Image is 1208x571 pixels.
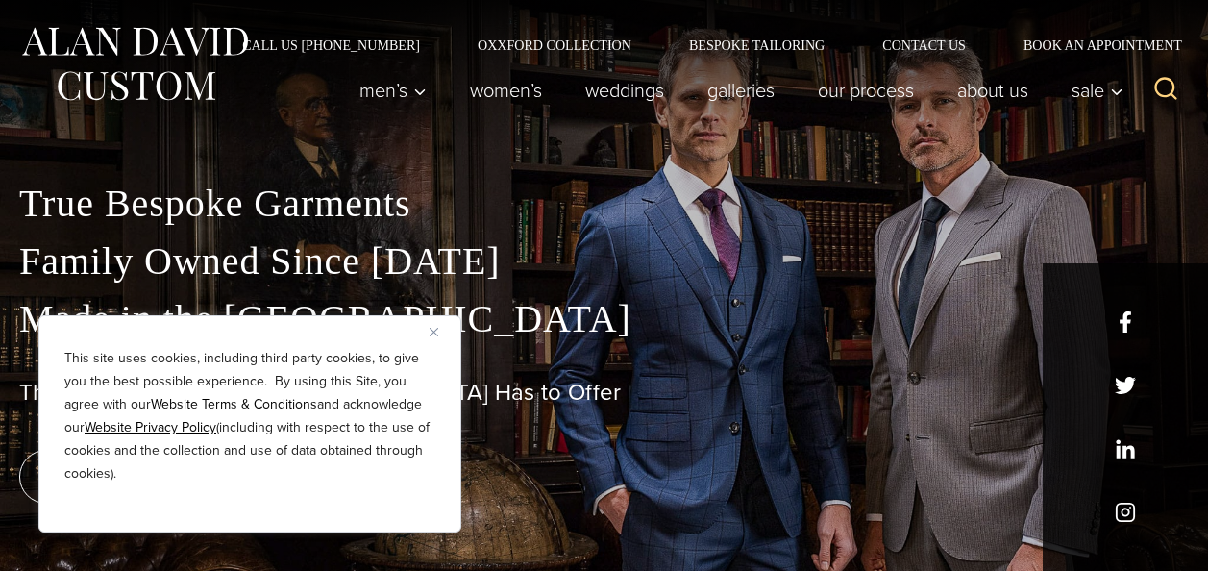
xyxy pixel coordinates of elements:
[853,38,995,52] a: Contact Us
[449,71,564,110] a: Women’s
[1143,67,1189,113] button: View Search Form
[338,71,1134,110] nav: Primary Navigation
[359,81,427,100] span: Men’s
[19,175,1189,348] p: True Bespoke Garments Family Owned Since [DATE] Made in the [GEOGRAPHIC_DATA]
[686,71,797,110] a: Galleries
[85,417,216,437] a: Website Privacy Policy
[936,71,1050,110] a: About Us
[564,71,686,110] a: weddings
[449,38,660,52] a: Oxxford Collection
[660,38,853,52] a: Bespoke Tailoring
[995,38,1189,52] a: Book an Appointment
[19,450,288,504] a: book an appointment
[64,347,435,485] p: This site uses cookies, including third party cookies, to give you the best possible experience. ...
[213,38,449,52] a: Call Us [PHONE_NUMBER]
[19,379,1189,407] h1: The Best Custom Suits [GEOGRAPHIC_DATA] Has to Offer
[797,71,936,110] a: Our Process
[151,394,317,414] a: Website Terms & Conditions
[430,320,453,343] button: Close
[213,38,1189,52] nav: Secondary Navigation
[19,21,250,107] img: Alan David Custom
[1072,81,1123,100] span: Sale
[430,328,438,336] img: Close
